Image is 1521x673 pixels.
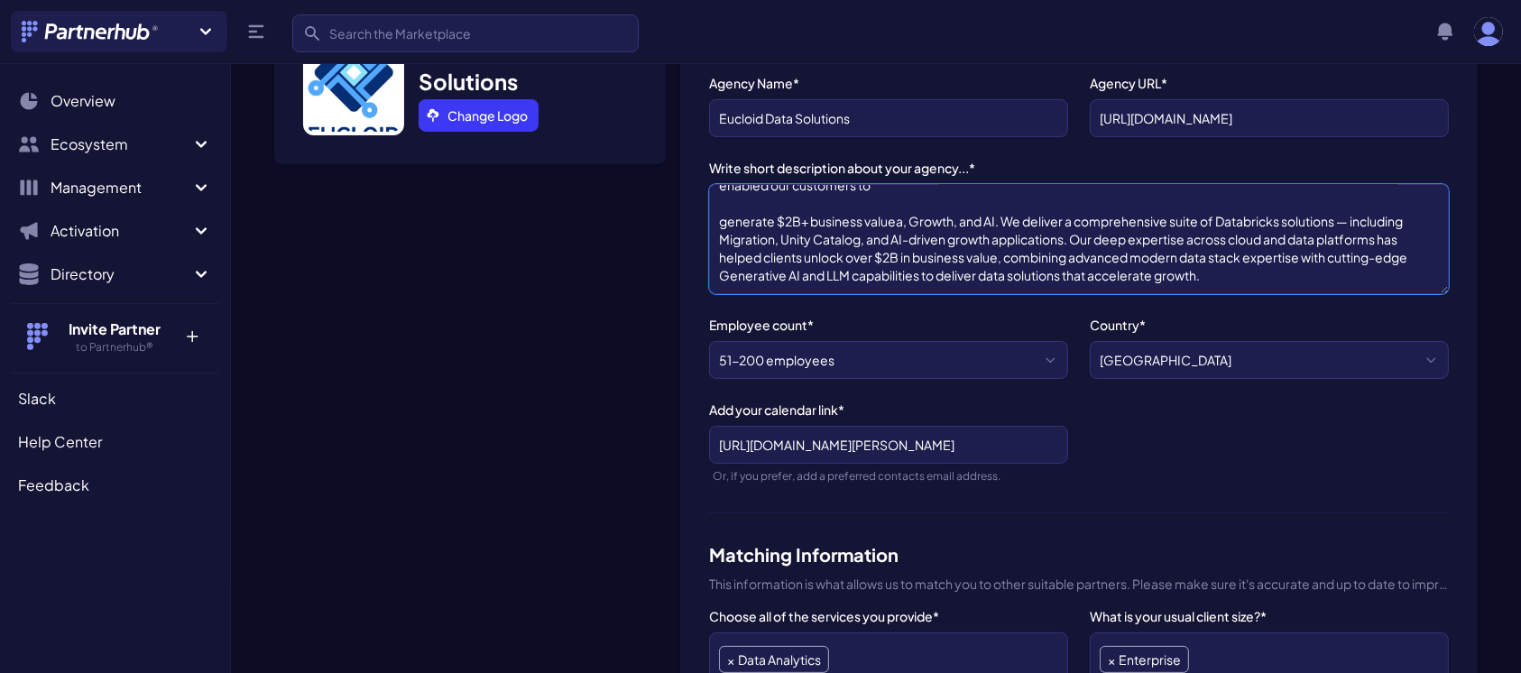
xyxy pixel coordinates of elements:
[51,220,190,242] span: Activation
[1090,99,1449,137] input: partnerhub.app
[419,38,637,96] h3: Eucloid Data Solutions
[709,575,1449,593] p: This information is what allows us to match you to other suitable partners. Please make sure it's...
[719,646,829,673] li: Data Analytics
[709,542,1449,567] h3: Matching Information
[11,467,219,503] a: Feedback
[11,303,219,369] button: Invite Partner to Partnerhub® +
[57,340,173,355] h5: to Partnerhub®
[713,469,1068,484] div: Or, if you prefer, add a preferred contacts email address.
[11,424,219,460] a: Help Center
[1474,17,1503,46] img: user photo
[1090,316,1449,334] label: Country*
[1090,607,1449,625] label: What is your usual client size?*
[1100,646,1189,673] li: Enterprise
[22,21,160,42] img: Partnerhub® Logo
[11,83,219,119] a: Overview
[292,14,639,52] input: Search the Marketplace
[51,90,115,112] span: Overview
[709,607,1068,625] label: Choose all of the services you provide*
[11,213,219,249] button: Activation
[709,74,1068,92] label: Agency Name*
[11,256,219,292] button: Directory
[709,316,1068,334] label: Employee count*
[18,475,89,496] span: Feedback
[727,647,734,672] span: ×
[173,318,212,347] p: +
[709,401,1068,419] label: Add your calendar link*
[709,99,1068,137] input: Partnerhub®
[11,381,219,417] a: Slack
[57,318,173,340] h4: Invite Partner
[709,426,1068,464] input: partnerhub.app/book-a-meeting
[11,170,219,206] button: Management
[1090,74,1449,92] label: Agency URL*
[709,159,1449,177] label: Write short description about your agency...*
[1108,647,1115,672] span: ×
[51,134,190,155] span: Ecosystem
[51,263,190,285] span: Directory
[18,431,102,453] span: Help Center
[303,34,404,135] img: Jese picture
[419,99,539,132] a: Change Logo
[11,126,219,162] button: Ecosystem
[18,388,56,410] span: Slack
[51,177,190,198] span: Management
